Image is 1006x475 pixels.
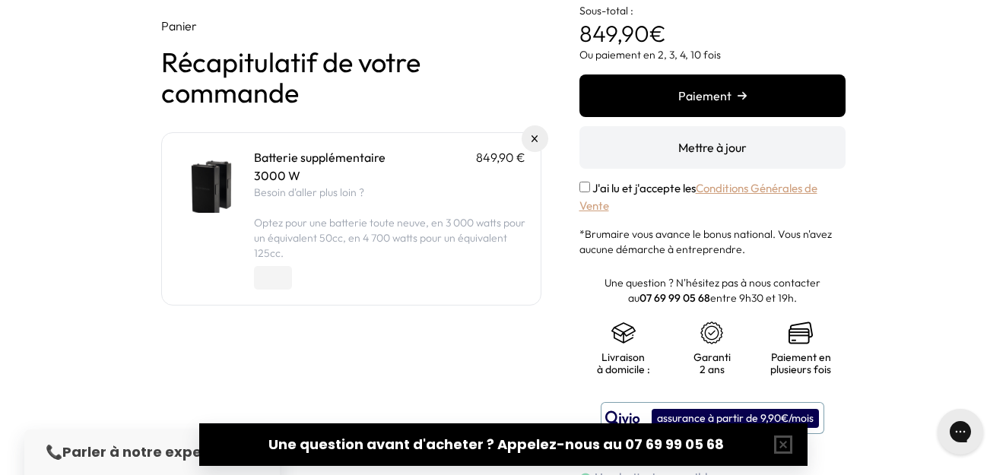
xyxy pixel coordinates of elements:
[789,321,813,345] img: credit-cards.png
[476,148,525,166] p: 849,90 €
[579,226,846,257] p: *Brumaire vous avance le bonus national. Vous n'avez aucune démarche à entreprendre.
[700,321,724,345] img: certificat-de-garantie.png
[579,19,649,48] span: 849,90
[930,404,991,460] iframe: Gorgias live chat messenger
[254,216,525,260] span: Optez pour une batterie toute neuve, en 3 000 watts pour un équivalent 50cc, en 4 700 watts pour ...
[611,321,636,345] img: shipping.png
[579,74,846,117] button: Paiement
[595,351,653,375] p: Livraison à domicile :
[161,17,541,35] p: Panier
[532,135,538,142] img: Supprimer du panier
[177,148,242,213] img: Batterie supplémentaire - 3000 W
[683,351,741,375] p: Garanti 2 ans
[579,47,846,62] p: Ou paiement en 2, 3, 4, 10 fois
[652,409,819,428] div: assurance à partir de 9,90€/mois
[579,181,817,213] a: Conditions Générales de Vente
[254,185,364,199] span: Besoin d'aller plus loin ?
[601,402,824,434] button: assurance à partir de 9,90€/mois
[579,275,846,306] p: Une question ? N'hésitez pas à nous contacter au entre 9h30 et 19h.
[161,47,541,108] h1: Récapitulatif de votre commande
[579,181,817,213] label: J'ai lu et j'accepte les
[738,91,747,100] img: right-arrow.png
[770,351,831,375] p: Paiement en plusieurs fois
[579,126,846,169] button: Mettre à jour
[605,409,640,427] img: logo qivio
[639,291,710,305] a: 07 69 99 05 68
[254,166,525,185] p: 3000 W
[254,150,386,165] a: Batterie supplémentaire
[579,4,633,17] span: Sous-total :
